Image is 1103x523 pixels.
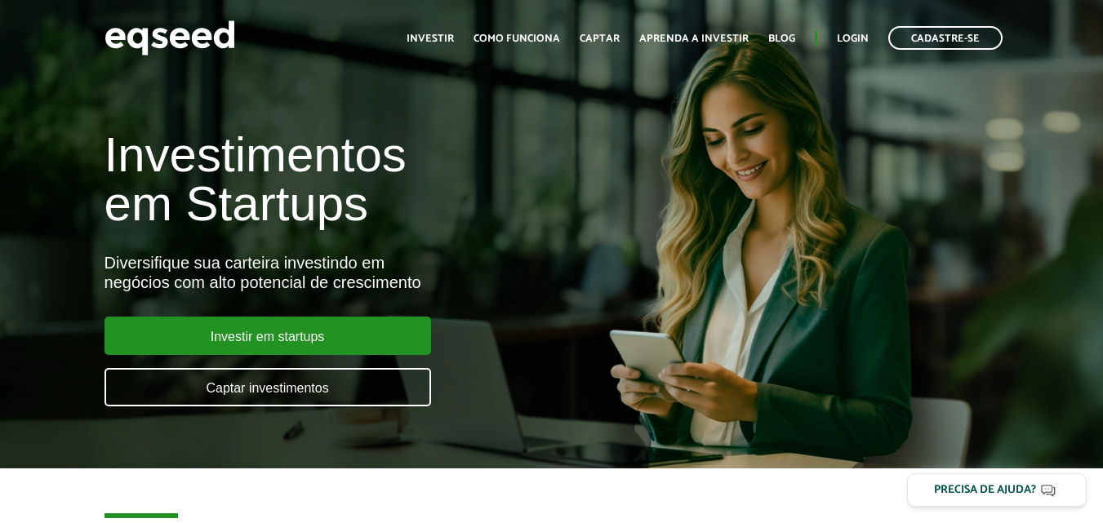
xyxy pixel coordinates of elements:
[837,33,869,44] a: Login
[105,368,431,406] a: Captar investimentos
[474,33,560,44] a: Como funciona
[105,131,632,228] h1: Investimentos em Startups
[768,33,795,44] a: Blog
[407,33,454,44] a: Investir
[888,26,1003,50] a: Cadastre-se
[105,16,235,60] img: EqSeed
[580,33,620,44] a: Captar
[639,33,749,44] a: Aprenda a investir
[105,317,431,355] a: Investir em startups
[105,253,632,292] div: Diversifique sua carteira investindo em negócios com alto potencial de crescimento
